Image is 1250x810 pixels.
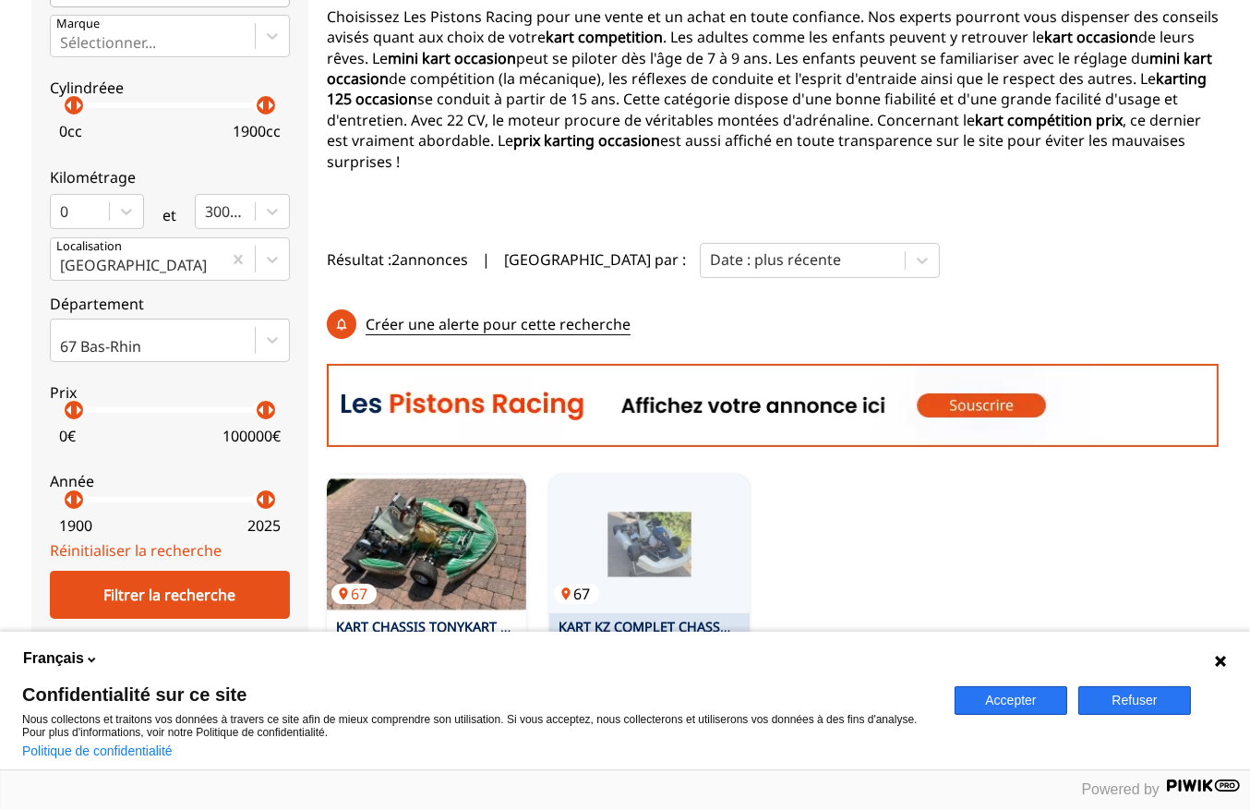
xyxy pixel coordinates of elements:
[259,399,282,421] p: arrow_right
[60,34,64,51] input: MarqueSélectionner...
[336,618,629,635] a: KART CHASSIS TONYKART à MOTEUR IAME X30
[247,515,281,536] p: 2025
[1078,686,1191,715] button: Refuser
[327,48,1212,89] strong: mini kart occasion
[205,203,209,220] input: 300000
[59,121,82,141] p: 0 cc
[50,540,222,561] a: Réinitialiser la recherche
[554,584,599,604] p: 67
[259,94,282,116] p: arrow_right
[388,48,516,68] strong: mini kart occasion
[975,110,1123,130] strong: kart compétition prix
[67,94,90,116] p: arrow_right
[513,130,660,151] strong: prix karting occasion
[58,489,80,511] p: arrow_left
[327,475,527,613] a: KART CHASSIS TONYKART à MOTEUR IAME X3067
[1082,781,1160,797] span: Powered by
[162,205,176,225] p: et
[50,471,290,491] p: Année
[60,203,64,220] input: 0
[50,382,290,403] p: Prix
[327,249,468,270] span: Résultat : 2 annonces
[366,314,631,335] p: Créer une alerte pour cette recherche
[233,121,281,141] p: 1900 cc
[327,475,527,613] img: KART CHASSIS TONYKART à MOTEUR IAME X30
[59,515,92,536] p: 1900
[222,426,281,446] p: 100000 €
[250,489,272,511] p: arrow_left
[22,713,932,739] p: Nous collectons et traitons vos données à travers ce site afin de mieux comprendre son utilisatio...
[331,584,377,604] p: 67
[259,489,282,511] p: arrow_right
[23,648,84,669] span: Français
[546,27,663,47] strong: kart competition
[56,238,122,255] p: Localisation
[549,475,750,613] img: KART KZ COMPLET CHASSIS HAASE + MOTEUR PAVESI
[58,94,80,116] p: arrow_left
[67,489,90,511] p: arrow_right
[50,78,290,98] p: Cylindréee
[67,399,90,421] p: arrow_right
[50,571,290,619] div: Filtrer la recherche
[955,686,1067,715] button: Accepter
[50,167,290,187] p: Kilométrage
[22,744,173,758] a: Politique de confidentialité
[327,68,1207,109] strong: karting 125 occasion
[50,294,290,314] p: Département
[59,426,76,446] p: 0 €
[250,399,272,421] p: arrow_left
[1044,27,1138,47] strong: kart occasion
[327,6,1219,172] p: Choisissez Les Pistons Racing pour une vente et un achat en toute confiance. Nos experts pourront...
[58,399,80,421] p: arrow_left
[504,249,686,270] p: [GEOGRAPHIC_DATA] par :
[22,685,932,704] span: Confidentialité sur ce site
[482,249,490,270] span: |
[56,16,100,32] p: Marque
[549,475,750,613] a: KART KZ COMPLET CHASSIS HAASE + MOTEUR PAVESI67
[559,618,956,635] a: KART KZ COMPLET CHASSIS [PERSON_NAME] + MOTEUR PAVESI
[250,94,272,116] p: arrow_left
